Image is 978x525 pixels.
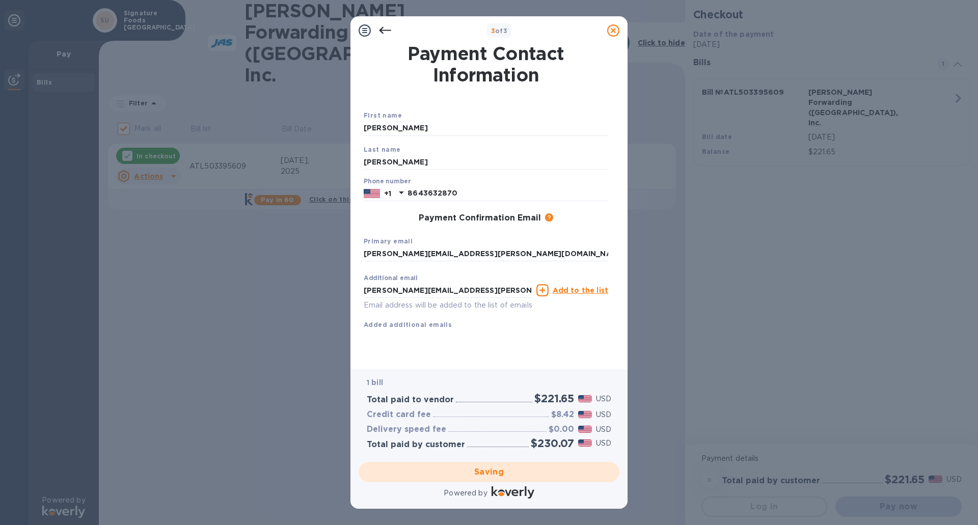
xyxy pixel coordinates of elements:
h3: Total paid by customer [367,440,465,450]
img: USD [578,395,592,402]
p: USD [596,409,611,420]
label: Additional email [364,275,418,282]
p: USD [596,394,611,404]
input: Enter your phone number [407,186,608,201]
b: 1 bill [367,378,383,386]
h3: Credit card fee [367,410,431,420]
img: USD [578,426,592,433]
label: Phone number [364,179,411,185]
b: Primary email [364,237,413,245]
b: Last name [364,146,401,153]
h2: $221.65 [534,392,574,405]
b: First name [364,112,402,119]
p: USD [596,438,611,449]
p: USD [596,424,611,435]
b: Added additional emails [364,321,452,328]
img: USD [578,439,592,447]
input: Enter your primary name [364,246,608,262]
img: USD [578,411,592,418]
img: US [364,188,380,199]
p: Powered by [444,488,487,499]
p: Email address will be added to the list of emails [364,299,532,311]
input: Enter additional email [364,283,532,298]
span: 3 [491,27,495,35]
h2: $230.07 [531,437,574,450]
h3: $8.42 [551,410,574,420]
img: Logo [492,486,534,499]
input: Enter your last name [364,154,608,170]
h3: Payment Confirmation Email [419,213,541,223]
h3: Delivery speed fee [367,425,446,434]
h1: Payment Contact Information [364,43,608,86]
h3: Total paid to vendor [367,395,454,405]
p: +1 [384,188,391,199]
u: Add to the list [553,286,608,294]
b: of 3 [491,27,508,35]
h3: $0.00 [549,425,574,434]
input: Enter your first name [364,121,608,136]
